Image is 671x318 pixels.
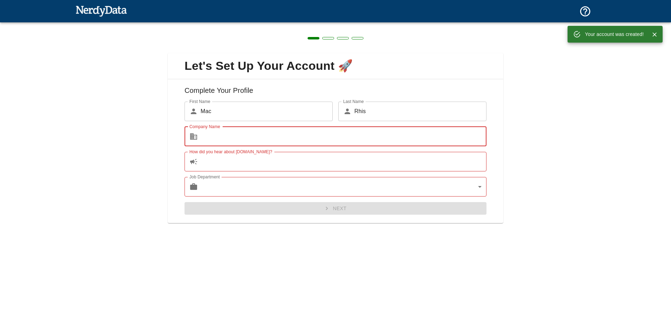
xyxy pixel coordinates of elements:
[173,85,498,102] h6: Complete Your Profile
[649,29,660,40] button: Close
[173,59,498,73] span: Let's Set Up Your Account 🚀
[189,174,220,180] label: Job Department
[189,124,220,130] label: Company Name
[343,98,364,104] label: Last Name
[575,1,596,22] button: Support and Documentation
[189,149,272,155] label: How did you hear about [DOMAIN_NAME]?
[189,98,210,104] label: First Name
[585,28,644,40] div: Your account was created!
[75,4,127,18] img: NerdyData.com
